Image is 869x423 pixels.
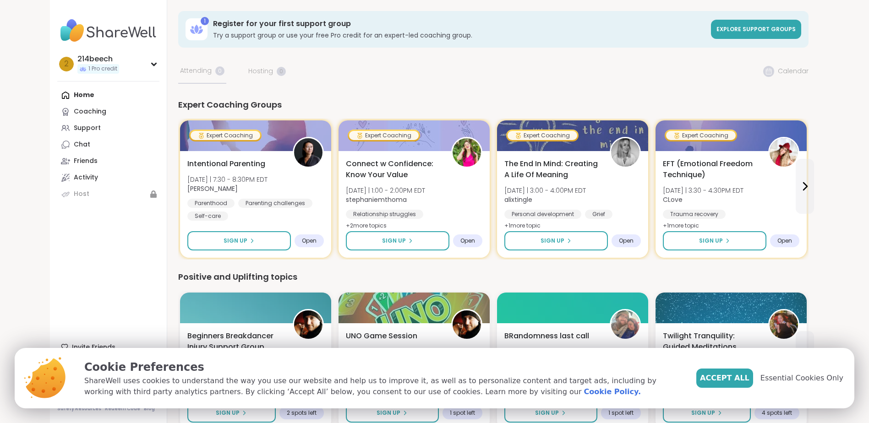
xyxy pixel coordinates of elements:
[508,131,577,140] div: Expert Coaching
[346,195,407,204] b: stephaniemthoma
[663,210,726,219] div: Trauma recovery
[187,231,291,250] button: Sign Up
[584,386,641,397] a: Cookie Policy.
[382,237,406,245] span: Sign Up
[346,347,430,356] span: [DATE] | 9:00 - 10:00PM EDT
[504,403,597,423] button: Sign Up
[74,140,90,149] div: Chat
[187,184,238,193] b: [PERSON_NAME]
[74,107,106,116] div: Coaching
[504,231,608,250] button: Sign Up
[453,310,481,339] img: james10
[666,131,736,140] div: Expert Coaching
[460,237,475,244] span: Open
[770,138,798,167] img: CLove
[504,186,586,195] span: [DATE] | 3:00 - 4:00PM EDT
[504,347,585,356] span: [DATE] | 9:30 - 11:00PM EDT
[57,136,159,153] a: Chat
[187,211,228,221] div: Self-care
[711,20,801,39] a: Explore support groups
[619,237,634,244] span: Open
[191,131,260,140] div: Expert Coaching
[346,210,423,219] div: Relationship struggles
[346,403,439,423] button: Sign Up
[346,331,417,342] span: UNO Game Session
[238,199,312,208] div: Parenting challenges
[762,409,792,417] span: 4 spots left
[691,409,715,417] span: Sign Up
[663,186,743,195] span: [DATE] | 3:30 - 4:30PM EDT
[74,124,101,133] div: Support
[716,25,796,33] span: Explore support groups
[700,373,749,384] span: Accept All
[187,199,235,208] div: Parenthood
[57,406,101,412] a: Safety Resources
[663,158,758,180] span: EFT (Emotional Freedom Technique)
[74,157,98,166] div: Friends
[663,195,683,204] b: CLove
[346,231,449,250] button: Sign Up
[57,186,159,202] a: Host
[57,103,159,120] a: Coaching
[187,331,283,352] span: Beginners Breakdancer Injury Support Group
[57,339,159,355] div: Invite Friends
[504,210,581,219] div: Personal development
[84,359,682,375] p: Cookie Preferences
[294,138,322,167] img: Natasha
[216,409,240,417] span: Sign Up
[88,65,117,73] span: 1 Pro credit
[611,310,639,339] img: BRandom502
[201,17,209,25] div: 1
[777,237,792,244] span: Open
[663,403,751,423] button: Sign Up
[74,190,89,199] div: Host
[663,331,758,352] span: Twilight Tranquility: Guided Meditations
[504,158,600,180] span: The End In Mind: Creating A Life Of Meaning
[377,409,400,417] span: Sign Up
[453,138,481,167] img: stephaniemthoma
[64,58,69,70] span: 2
[105,406,140,412] a: Redeem Code
[346,186,425,195] span: [DATE] | 1:00 - 2:00PM EDT
[57,120,159,136] a: Support
[504,331,589,342] span: BRandomness last call
[84,375,682,397] p: ShareWell uses cookies to understand the way you use our website and help us to improve it, as we...
[535,409,559,417] span: Sign Up
[74,173,98,182] div: Activity
[178,271,809,283] div: Positive and Uplifting topics
[77,54,119,64] div: 214beech
[504,195,532,204] b: alixtingle
[294,310,322,339] img: james10
[450,409,475,417] span: 1 spot left
[178,98,809,111] div: Expert Coaching Groups
[57,169,159,186] a: Activity
[760,373,843,384] span: Essential Cookies Only
[349,131,419,140] div: Expert Coaching
[213,31,705,40] h3: Try a support group or use your free Pro credit for an expert-led coaching group.
[224,237,247,245] span: Sign Up
[585,210,612,219] div: Grief
[213,19,705,29] h3: Register for your first support group
[541,237,564,245] span: Sign Up
[302,237,317,244] span: Open
[608,409,634,417] span: 1 spot left
[770,310,798,339] img: Jasmine95
[57,153,159,169] a: Friends
[144,406,155,412] a: Blog
[187,158,265,169] span: Intentional Parenting
[187,175,268,184] span: [DATE] | 7:30 - 8:30PM EDT
[663,231,766,250] button: Sign Up
[346,158,441,180] span: Connect w Confidence: Know Your Value
[611,138,639,167] img: alixtingle
[187,403,276,423] button: Sign Up
[57,15,159,47] img: ShareWell Nav Logo
[696,369,753,388] button: Accept All
[287,409,317,417] span: 2 spots left
[699,237,723,245] span: Sign Up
